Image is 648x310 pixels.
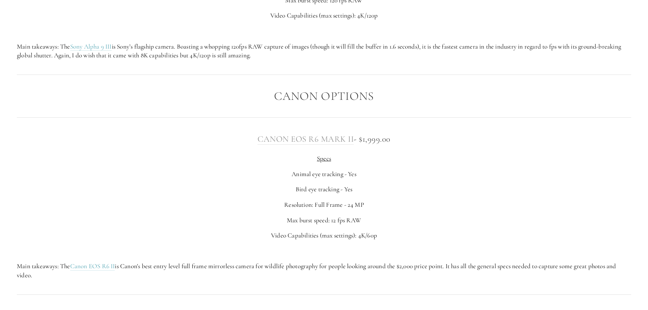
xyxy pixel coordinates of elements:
h2: Canon Options [17,90,631,103]
p: Video Capabilities (max settings): 4K/120p [17,11,631,20]
a: Canon EOS R6 II [70,262,115,271]
h3: - $1,999.00 [17,132,631,146]
p: Animal eye tracking - Yes [17,170,631,179]
p: Main takeaways: The is Sony’s flagship camera. Boasting a whopping 120fps RAW capture of images (... [17,42,631,60]
p: Bird eye tracking - Yes [17,185,631,194]
p: Main takeaways: The is Canon's best entry level full frame mirrorless camera for wildlife photogr... [17,262,631,280]
span: Specs [317,154,331,162]
a: Sony Alpha 9 III [70,43,112,51]
a: Canon EOS R6 Mark II [258,134,354,145]
p: Resolution: Full Frame - 24 MP [17,200,631,209]
p: Video Capabilities (max settings): 4K/60p [17,231,631,240]
p: Max burst speed: 12 fps RAW [17,216,631,225]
